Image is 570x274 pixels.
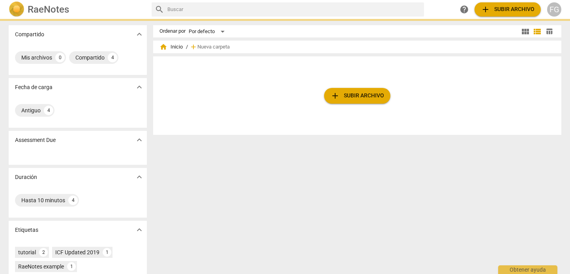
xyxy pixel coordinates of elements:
span: search [155,5,164,14]
div: Antiguo [21,106,41,114]
div: Ordenar por [159,28,186,34]
button: Tabla [543,26,555,37]
div: 0 [55,53,65,62]
h2: RaeNotes [28,4,69,15]
span: table_chart [546,28,553,35]
button: Cuadrícula [519,26,531,37]
span: Nueva carpeta [197,44,230,50]
div: Hasta 10 minutos [21,196,65,204]
p: Etiquetas [15,226,38,234]
button: Mostrar más [133,171,145,183]
button: Mostrar más [133,224,145,236]
input: Buscar [167,3,421,16]
span: Subir archivo [330,91,384,101]
span: Inicio [159,43,183,51]
span: view_module [521,27,530,36]
button: Mostrar más [133,81,145,93]
span: add [189,43,197,51]
div: 4 [68,196,78,205]
button: Lista [531,26,543,37]
p: Fecha de carga [15,83,52,91]
div: tutorial [18,248,36,256]
div: ICF Updated 2019 [55,248,99,256]
div: 4 [44,106,53,115]
span: / [186,44,188,50]
span: help [459,5,469,14]
div: 4 [108,53,117,62]
span: expand_more [135,172,144,182]
p: Compartido [15,30,44,39]
span: home [159,43,167,51]
span: expand_more [135,30,144,39]
div: Mis archivos [21,54,52,62]
span: expand_more [135,225,144,235]
p: Assessment Due [15,136,56,144]
button: Mostrar más [133,28,145,40]
span: expand_more [135,135,144,145]
button: Subir [474,2,541,17]
a: LogoRaeNotes [9,2,145,17]
button: Subir [324,88,390,104]
div: Por defecto [189,25,227,38]
a: Obtener ayuda [457,2,471,17]
div: Obtener ayuda [498,265,557,274]
span: add [481,5,490,14]
span: expand_more [135,82,144,92]
div: 1 [103,248,111,257]
div: RaeNotes example [18,263,64,270]
div: 2 [39,248,48,257]
span: view_list [532,27,542,36]
span: Subir archivo [481,5,534,14]
button: FG [547,2,561,17]
img: Logo [9,2,24,17]
span: add [330,91,340,101]
p: Duración [15,173,37,181]
div: Compartido [75,54,105,62]
button: Mostrar más [133,134,145,146]
div: 1 [67,262,76,271]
